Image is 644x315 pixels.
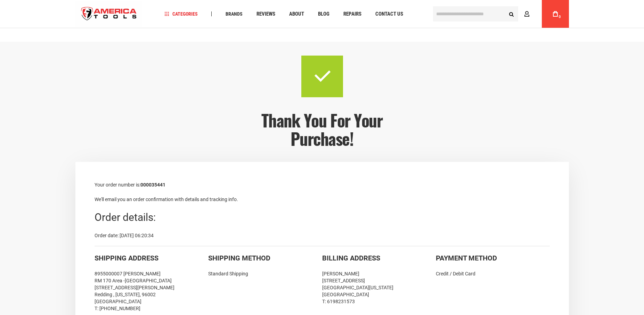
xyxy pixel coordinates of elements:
span: Brands [226,11,243,16]
button: Search [505,7,518,20]
a: Categories [161,9,201,19]
span: Blog [318,11,329,17]
a: 000035441 [140,182,165,188]
a: Blog [315,9,333,19]
div: 8955000007 [PERSON_NAME] RM 170 Area -[GEOGRAPHIC_DATA][STREET_ADDRESS][PERSON_NAME] Redding , [U... [95,270,209,312]
span: Contact Us [375,11,403,17]
a: Brands [222,9,246,19]
div: Credit / Debit Card [436,270,550,277]
span: Categories [164,11,198,16]
div: Shipping Address [95,253,209,263]
a: Repairs [340,9,365,19]
img: America Tools [75,1,143,27]
span: Reviews [256,11,275,17]
span: About [289,11,304,17]
div: Order date: [DATE] 06:20:34 [95,232,550,239]
span: 0 [559,15,561,19]
a: store logo [75,1,143,27]
span: Thank you for your purchase! [261,108,382,151]
div: Order details: [95,210,550,225]
span: Repairs [343,11,361,17]
a: Contact Us [372,9,406,19]
p: We'll email you an order confirmation with details and tracking info. [95,196,550,203]
p: Your order number is: [95,181,550,189]
div: Shipping Method [208,253,322,263]
div: [PERSON_NAME] [STREET_ADDRESS] [GEOGRAPHIC_DATA][US_STATE] [GEOGRAPHIC_DATA] T: 6198231573 [322,270,436,305]
div: Payment Method [436,253,550,263]
div: Standard Shipping [208,270,322,277]
a: Reviews [253,9,278,19]
div: Billing Address [322,253,436,263]
a: About [286,9,307,19]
